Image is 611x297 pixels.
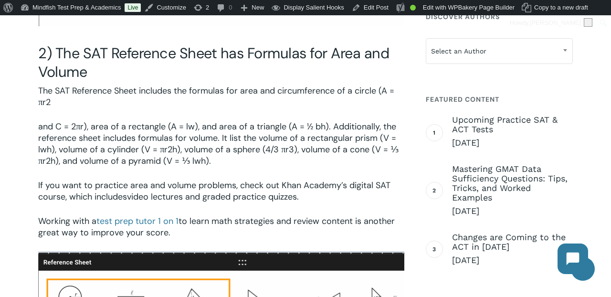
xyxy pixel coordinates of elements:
[38,44,389,81] span: 2) The SAT Reference Sheet has Formulas for Area and Volume
[38,121,396,155] span: and C = 2πr), area of a rectangle (A = lw), and area of a triangle (A = ½ bh). Additionally, the ...
[452,115,573,134] span: Upcoming Practice SAT & ACT Tests
[38,180,390,202] span: If you want to practice area and volume problems, check out Khan Academy’s digital SAT course, wh...
[38,85,381,96] span: The SAT Reference Sheet includes the formulas for area and circumference of a circle (
[506,15,596,31] a: Howdy,
[168,144,172,155] span: 2
[452,137,573,148] span: [DATE]
[452,164,573,202] span: Mastering GMAT Data Sufficiency Questions: Tips, Tricks, and Worked Examples
[452,255,573,266] span: [DATE]
[125,3,141,12] a: Live
[426,41,572,61] span: Select an Author
[289,144,294,155] span: 3
[297,191,299,202] span: .
[426,38,573,64] span: Select an Author
[426,91,573,108] h4: Featured Content
[548,234,598,284] iframe: Chatbot
[452,233,573,252] span: Changes are Coming to the ACT in [DATE]
[38,215,96,227] span: Working with a
[51,155,211,167] span: h), and volume of a pyramid (V = ⅓ lwh).
[96,215,179,227] a: test prep tutor 1 on 1
[452,233,573,266] a: Changes are Coming to the ACT in [DATE] [DATE]
[127,191,297,202] a: video lectures and graded practice quizzes
[426,8,573,25] h4: Discover Authors
[530,19,581,26] span: [PERSON_NAME]
[452,205,573,217] span: [DATE]
[46,96,51,108] span: 2
[452,115,573,148] a: Upcoming Practice SAT & ACT Tests [DATE]
[172,144,289,155] span: h), volume of a sphere (4/3 πr
[452,164,573,217] a: Mastering GMAT Data Sufficiency Questions: Tips, Tricks, and Worked Examples [DATE]
[38,215,395,238] span: to learn math strategies and review content is another great way to improve your score.
[410,5,416,11] div: Good
[38,85,394,108] span: A = πr
[38,144,399,167] span: ), volume of a cone (V = ⅓ πr
[46,155,51,167] span: 2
